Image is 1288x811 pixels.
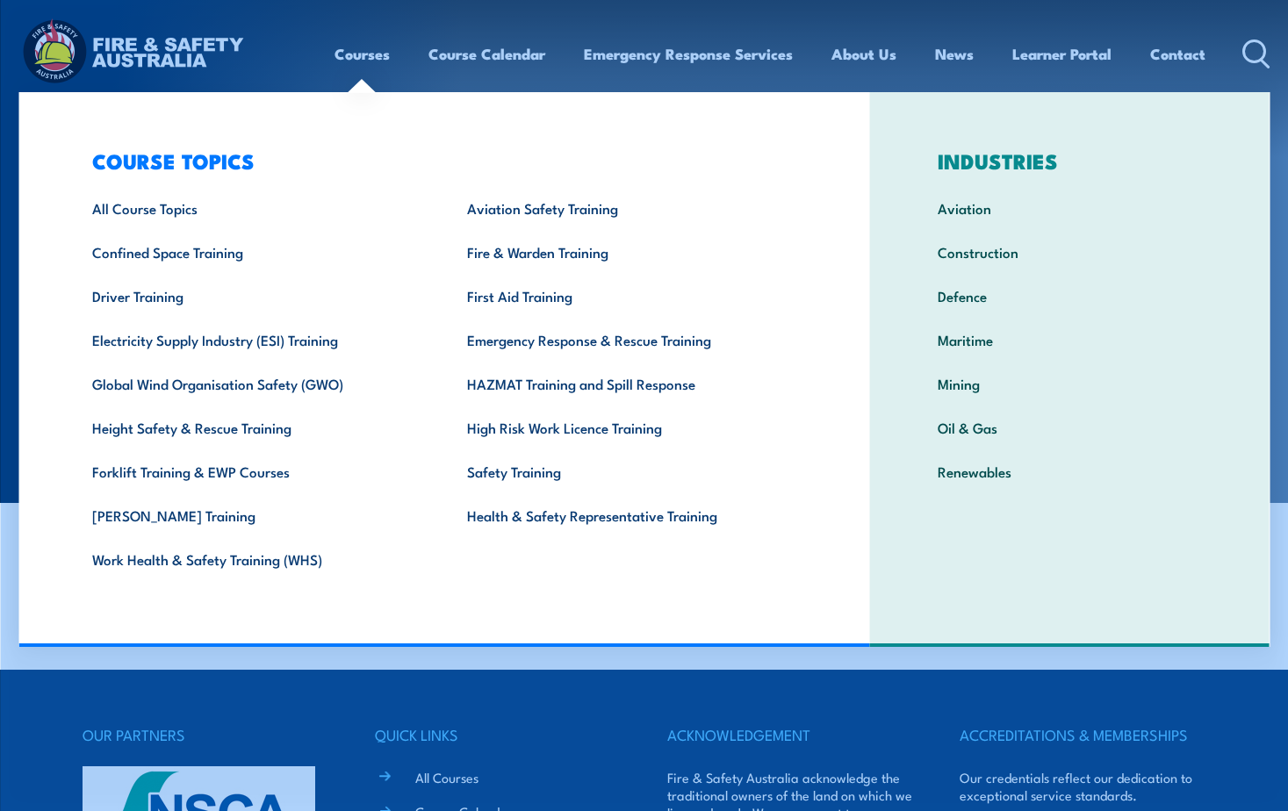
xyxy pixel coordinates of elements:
a: Height Safety & Rescue Training [65,405,440,449]
h4: ACCREDITATIONS & MEMBERSHIPS [960,722,1205,747]
a: Aviation [910,186,1229,230]
h4: ACKNOWLEDGEMENT [667,722,913,747]
a: Emergency Response & Rescue Training [440,318,815,362]
a: Global Wind Organisation Safety (GWO) [65,362,440,405]
a: About Us [831,31,896,77]
a: Confined Space Training [65,230,440,274]
a: News [935,31,974,77]
a: HAZMAT Training and Spill Response [440,362,815,405]
a: Aviation Safety Training [440,186,815,230]
a: Fire & Warden Training [440,230,815,274]
a: Course Calendar [428,31,545,77]
a: First Aid Training [440,274,815,318]
a: High Risk Work Licence Training [440,405,815,449]
a: All Courses [415,768,479,786]
h3: INDUSTRIES [910,148,1229,173]
a: Courses [335,31,390,77]
a: Oil & Gas [910,405,1229,449]
p: Our credentials reflect our dedication to exceptional service standards. [960,769,1205,804]
a: Emergency Response Services [584,31,793,77]
a: Mining [910,362,1229,405]
a: Construction [910,230,1229,274]
a: Work Health & Safety Training (WHS) [65,537,440,581]
a: Renewables [910,449,1229,493]
a: Safety Training [440,449,815,493]
a: Driver Training [65,274,440,318]
h3: COURSE TOPICS [65,148,815,173]
a: All Course Topics [65,186,440,230]
a: Learner Portal [1012,31,1112,77]
h4: QUICK LINKS [375,722,621,747]
a: Maritime [910,318,1229,362]
a: Electricity Supply Industry (ESI) Training [65,318,440,362]
a: [PERSON_NAME] Training [65,493,440,537]
a: Contact [1150,31,1205,77]
a: Forklift Training & EWP Courses [65,449,440,493]
a: Health & Safety Representative Training [440,493,815,537]
h4: OUR PARTNERS [83,722,328,747]
a: Defence [910,274,1229,318]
